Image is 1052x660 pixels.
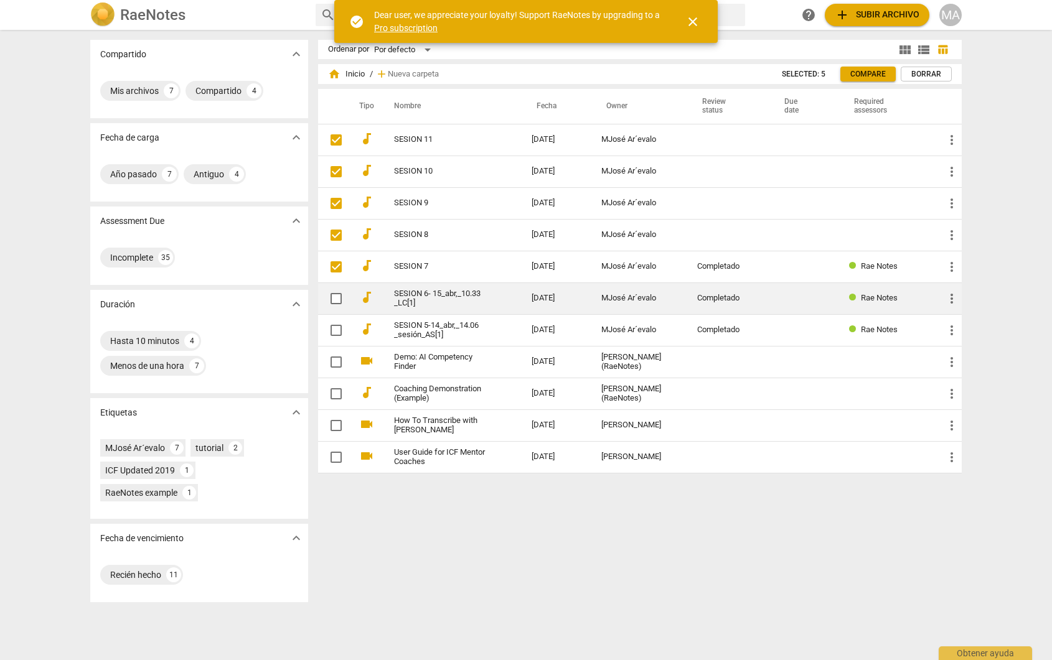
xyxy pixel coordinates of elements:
[195,442,223,454] div: tutorial
[394,384,487,403] a: Coaching Demonstration (Example)
[916,42,931,57] span: view_list
[100,406,137,419] p: Etiquetas
[170,441,184,455] div: 7
[839,89,934,124] th: Required assessors
[289,531,304,546] span: expand_more
[849,325,861,334] span: Review status: completed
[287,403,306,422] button: Mostrar más
[522,346,591,378] td: [DATE]
[289,130,304,145] span: expand_more
[359,163,374,178] span: audiotrack
[105,442,165,454] div: MJosé Ar´evalo
[289,297,304,312] span: expand_more
[110,168,157,180] div: Año pasado
[522,282,591,314] td: [DATE]
[896,40,914,59] button: Cuadrícula
[944,386,959,401] span: more_vert
[105,464,175,476] div: ICF Updated 2019
[374,9,663,34] div: Dear user, we appreciate your loyalty! Support RaeNotes by upgrading to a
[394,167,487,176] a: SESION 10
[394,416,487,435] a: How To Transcribe with [PERSON_NAME]
[522,409,591,441] td: [DATE]
[697,325,759,335] div: Completado
[359,258,374,273] span: audiotrack
[601,262,677,271] div: MJosé Ar´evalo
[522,89,591,124] th: Fecha
[110,335,179,347] div: Hasta 10 minutos
[601,353,677,371] div: [PERSON_NAME] (RaeNotes)
[328,68,340,80] span: home
[349,89,379,124] th: Tipo
[394,198,487,208] a: SESION 9
[687,89,769,124] th: Review status
[189,358,204,373] div: 7
[522,124,591,156] td: [DATE]
[601,294,677,303] div: MJosé Ar´evalo
[944,259,959,274] span: more_vert
[601,325,677,335] div: MJosé Ar´evalo
[359,417,374,432] span: videocam
[287,211,306,230] button: Mostrar más
[394,262,487,271] a: SESION 7
[939,4,962,26] button: MA
[328,68,365,80] span: Inicio
[601,421,677,430] div: [PERSON_NAME]
[289,47,304,62] span: expand_more
[944,164,959,179] span: more_vert
[601,198,677,208] div: MJosé Ar´evalo
[591,89,687,124] th: Owner
[287,295,306,314] button: Mostrar más
[100,298,135,311] p: Duración
[247,83,261,98] div: 4
[797,4,820,26] a: Obtener ayuda
[861,325,898,334] span: Rae Notes
[861,261,898,271] span: Rae Notes
[287,529,306,547] button: Mostrar más
[522,187,591,219] td: [DATE]
[370,70,373,79] span: /
[182,486,196,500] div: 1
[522,156,591,187] td: [DATE]
[937,44,949,55] span: table_chart
[850,69,886,80] span: Compare
[849,293,861,302] span: Review status: completed
[394,230,487,239] a: SESION 8
[287,128,306,147] button: Mostrar más
[697,294,759,303] div: Completado
[359,385,374,400] span: audiotrack
[522,219,591,251] td: [DATE]
[697,262,759,271] div: Completado
[287,45,306,63] button: Mostrar más
[328,45,369,54] div: Ordenar por
[939,646,1032,660] div: Obtener ayuda
[840,67,896,81] a: Compare
[394,353,487,371] a: Demo: AI Competency Finder
[394,448,487,467] a: User Guide for ICF Mentor Coaches
[849,261,861,271] span: Review status: completed
[601,135,677,144] div: MJosé Ar´evalo
[394,135,487,144] a: SESION 11
[944,323,959,338] span: more_vert
[374,40,435,60] div: Por defecto
[769,89,839,124] th: Due date
[110,251,153,264] div: Incomplete
[110,360,184,372] div: Menos de una hora
[914,40,933,59] button: Lista
[359,290,374,305] span: audiotrack
[194,168,224,180] div: Antiguo
[164,83,179,98] div: 7
[782,69,825,80] span: Selected: 5
[105,486,177,499] div: RaeNotes example
[375,68,388,80] span: add
[898,42,913,57] span: view_module
[379,89,522,124] th: Nombre
[601,167,677,176] div: MJosé Ar´evalo
[195,85,242,97] div: Compartido
[229,167,244,182] div: 4
[678,7,708,37] button: Cerrar
[228,441,242,455] div: 2
[394,321,487,340] a: SESION 5-14_abr,_14.06​_sesión_AS[1]
[801,7,816,22] span: help
[944,418,959,433] span: more_vert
